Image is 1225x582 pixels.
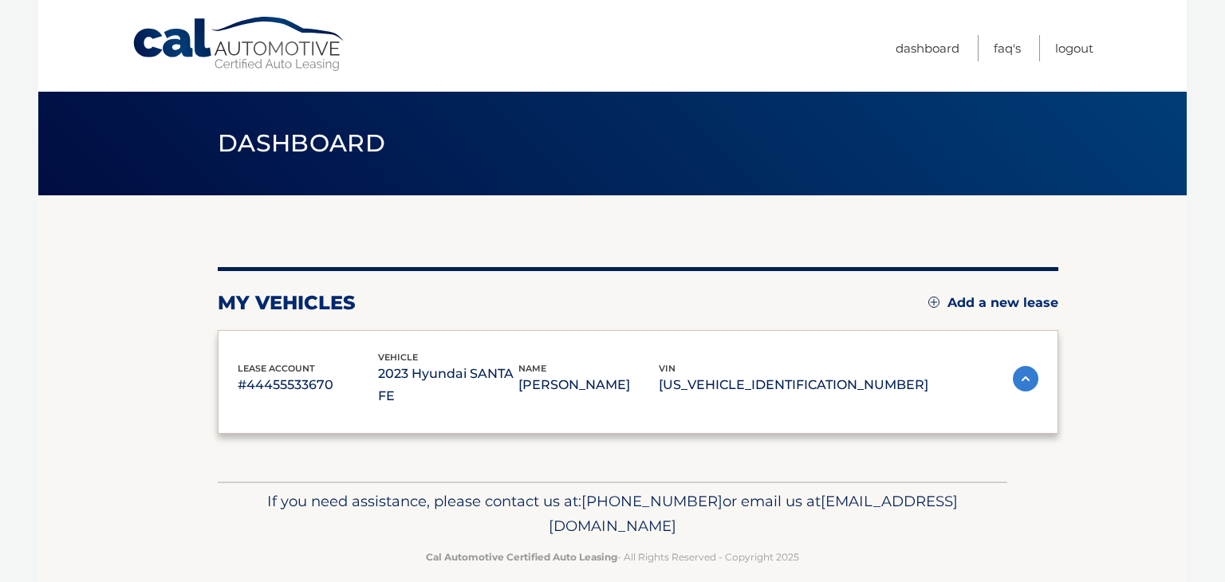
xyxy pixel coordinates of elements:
[659,363,676,374] span: vin
[518,363,546,374] span: name
[238,374,378,396] p: #44455533670
[378,363,518,407] p: 2023 Hyundai SANTA FE
[238,363,315,374] span: lease account
[1055,35,1093,61] a: Logout
[659,374,928,396] p: [US_VEHICLE_IDENTIFICATION_NUMBER]
[132,16,347,73] a: Cal Automotive
[928,297,939,308] img: add.svg
[228,489,997,540] p: If you need assistance, please contact us at: or email us at
[928,295,1058,311] a: Add a new lease
[1013,366,1038,391] img: accordion-active.svg
[218,291,356,315] h2: my vehicles
[378,352,418,363] span: vehicle
[228,549,997,565] p: - All Rights Reserved - Copyright 2025
[218,128,385,158] span: Dashboard
[518,374,659,396] p: [PERSON_NAME]
[581,492,723,510] span: [PHONE_NUMBER]
[994,35,1021,61] a: FAQ's
[896,35,959,61] a: Dashboard
[426,551,617,563] strong: Cal Automotive Certified Auto Leasing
